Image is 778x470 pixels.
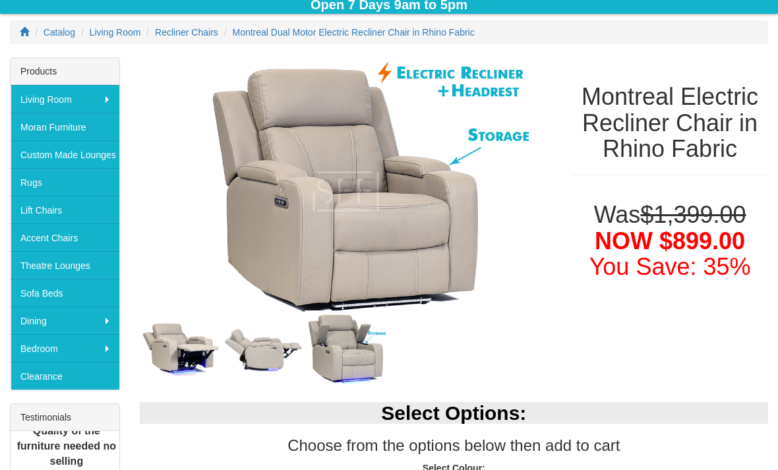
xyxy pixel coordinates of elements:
[11,405,119,432] div: Testimonials
[11,169,119,196] a: Rugs
[572,202,768,281] h1: Was
[11,196,119,224] a: Lift Chairs
[11,252,119,279] a: Theatre Lounges
[17,426,116,467] b: Quality of the furniture needed no selling
[640,202,746,229] del: $1,399.00
[155,28,218,38] a: Recliner Chairs
[11,113,119,141] a: Moran Furniture
[589,254,751,281] font: You Save: 35%
[11,59,119,86] div: Products
[11,86,119,113] a: Living Room
[11,141,119,169] a: Custom Made Lounges
[140,438,768,455] h3: Choose from the options below then add to cart
[11,363,119,390] a: Clearance
[595,228,745,255] span: NOW $899.00
[11,335,119,363] a: Bedroom
[11,307,119,335] a: Dining
[381,403,526,425] b: Select Options:
[11,224,119,252] a: Accent Chairs
[572,84,768,163] h1: Montreal Electric Recliner Chair in Rhino Fabric
[90,28,141,38] a: Living Room
[11,279,119,307] a: Sofa Beds
[44,28,75,38] a: Catalog
[232,28,474,38] a: Montreal Dual Motor Electric Recliner Chair in Rhino Fabric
